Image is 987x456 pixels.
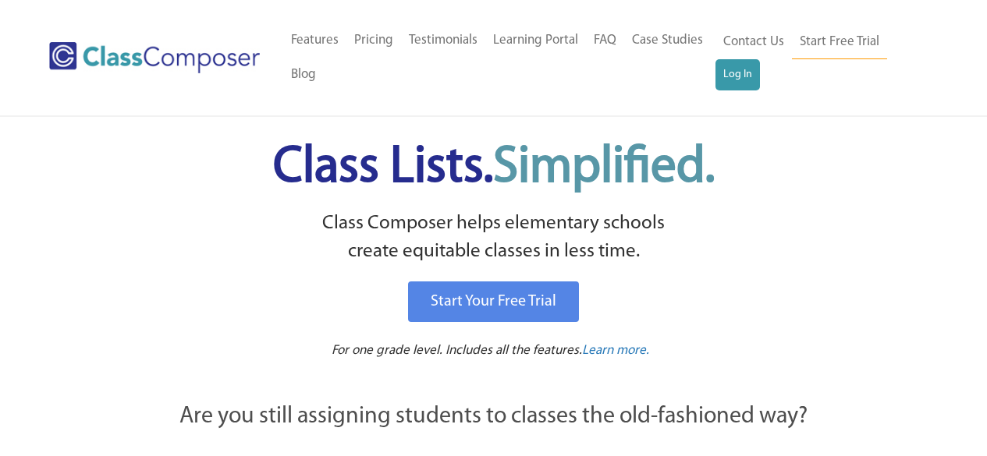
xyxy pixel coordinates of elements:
[582,341,649,361] a: Learn more.
[408,281,579,322] a: Start Your Free Trial
[715,25,792,59] a: Contact Us
[49,42,260,73] img: Class Composer
[586,23,624,58] a: FAQ
[715,25,926,90] nav: Header Menu
[792,25,887,60] a: Start Free Trial
[346,23,401,58] a: Pricing
[332,344,582,357] span: For one grade level. Includes all the features.
[283,23,715,92] nav: Header Menu
[582,344,649,357] span: Learn more.
[273,143,715,193] span: Class Lists.
[96,400,892,434] p: Are you still assigning students to classes the old-fashioned way?
[485,23,586,58] a: Learning Portal
[624,23,711,58] a: Case Studies
[94,210,894,267] p: Class Composer helps elementary schools create equitable classes in less time.
[493,143,715,193] span: Simplified.
[283,58,324,92] a: Blog
[283,23,346,58] a: Features
[431,294,556,309] span: Start Your Free Trial
[401,23,485,58] a: Testimonials
[715,59,760,90] a: Log In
